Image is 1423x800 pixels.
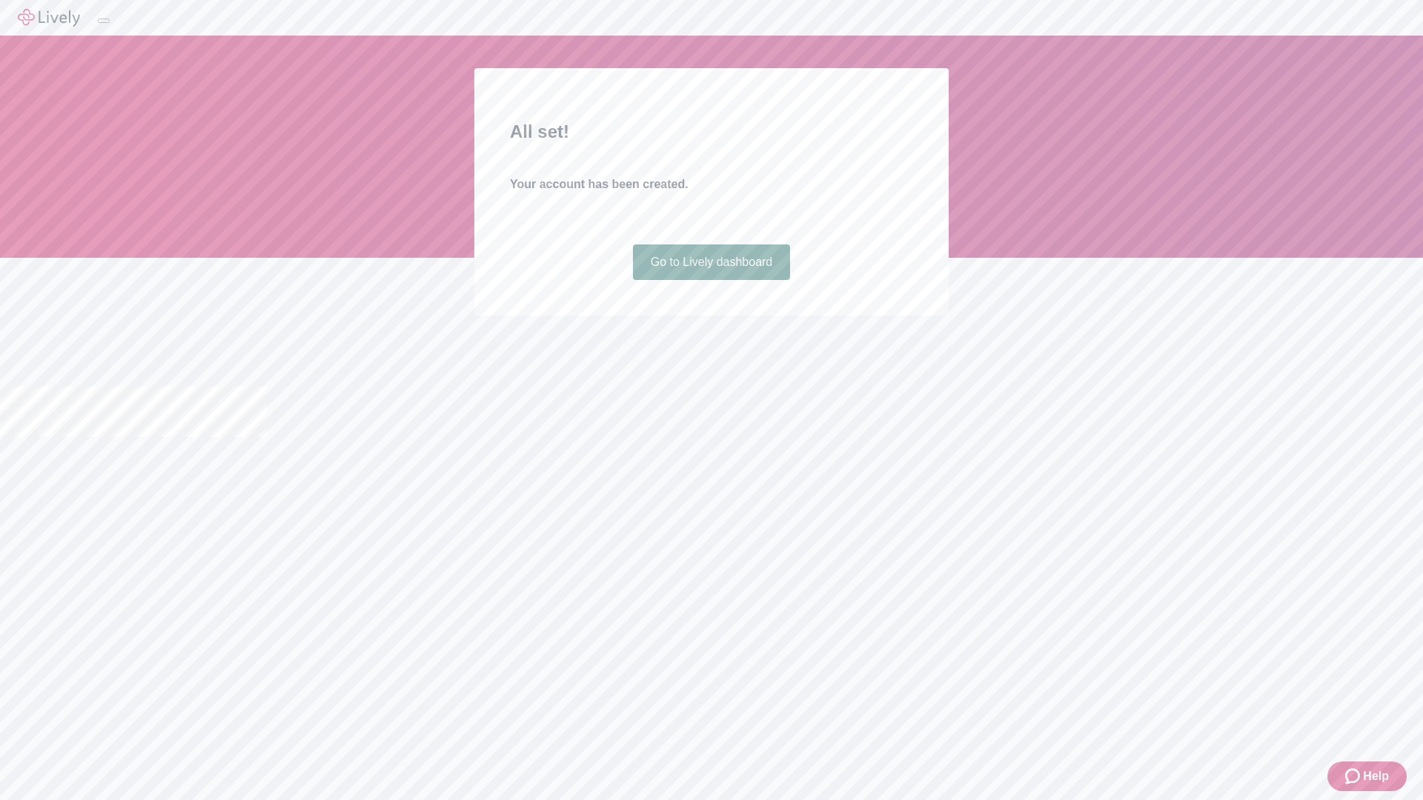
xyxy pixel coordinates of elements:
[18,9,80,27] img: Lively
[1327,761,1407,791] button: Zendesk support iconHelp
[510,119,913,145] h2: All set!
[98,19,110,23] button: Log out
[1363,767,1389,785] span: Help
[1345,767,1363,785] svg: Zendesk support icon
[510,176,913,193] h4: Your account has been created.
[633,244,791,280] a: Go to Lively dashboard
